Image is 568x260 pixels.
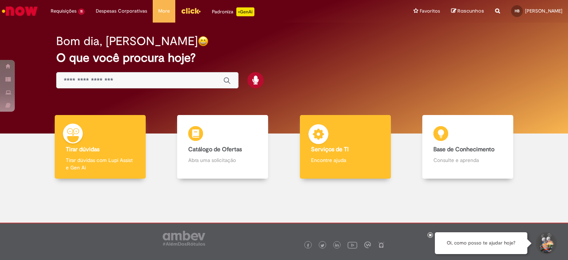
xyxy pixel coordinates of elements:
img: click_logo_yellow_360x200.png [181,5,201,16]
a: Base de Conhecimento Consulte e aprenda [407,115,530,179]
span: HB [515,9,520,13]
div: Padroniza [212,7,254,16]
img: logo_footer_youtube.png [348,240,357,250]
span: 11 [78,9,85,15]
h2: Bom dia, [PERSON_NAME] [56,35,198,48]
h2: O que você procura hoje? [56,51,512,64]
img: logo_footer_twitter.png [321,244,324,247]
span: Rascunhos [457,7,484,14]
img: logo_footer_facebook.png [306,244,310,247]
b: Base de Conhecimento [433,146,494,153]
a: Rascunhos [451,8,484,15]
span: More [158,7,170,15]
p: Encontre ajuda [311,156,380,164]
a: Tirar dúvidas Tirar dúvidas com Lupi Assist e Gen Ai [39,115,162,179]
b: Catálogo de Ofertas [188,146,242,153]
p: Consulte e aprenda [433,156,502,164]
span: [PERSON_NAME] [525,8,562,14]
span: Favoritos [420,7,440,15]
p: Abra uma solicitação [188,156,257,164]
a: Catálogo de Ofertas Abra uma solicitação [162,115,284,179]
div: Oi, como posso te ajudar hoje? [435,232,527,254]
b: Tirar dúvidas [66,146,99,153]
img: logo_footer_workplace.png [364,242,371,248]
b: Serviços de TI [311,146,349,153]
img: logo_footer_linkedin.png [335,243,339,248]
img: ServiceNow [1,4,39,18]
img: happy-face.png [198,36,209,47]
img: logo_footer_ambev_rotulo_gray.png [163,231,205,246]
button: Iniciar Conversa de Suporte [535,232,557,254]
p: +GenAi [236,7,254,16]
a: Serviços de TI Encontre ajuda [284,115,407,179]
img: logo_footer_naosei.png [378,242,385,248]
span: Requisições [51,7,77,15]
p: Tirar dúvidas com Lupi Assist e Gen Ai [66,156,135,171]
span: Despesas Corporativas [96,7,147,15]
